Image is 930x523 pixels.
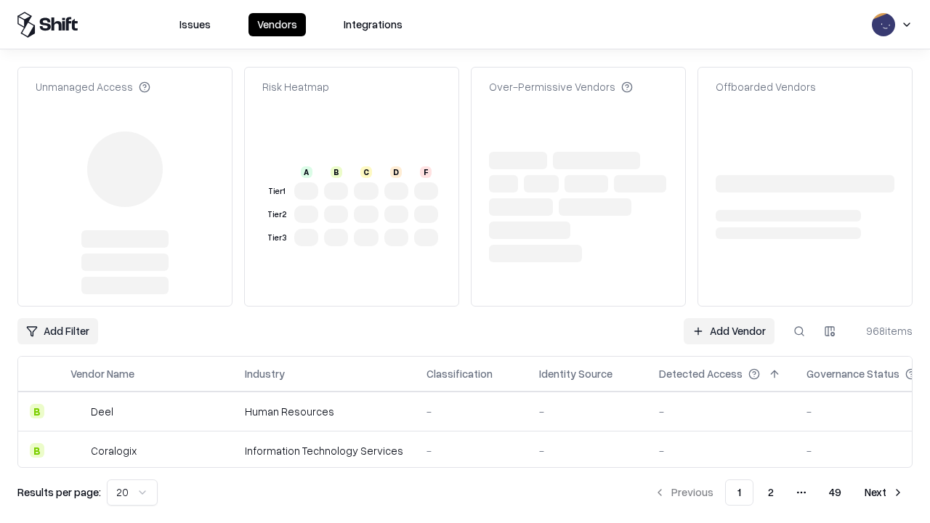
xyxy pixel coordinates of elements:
div: Offboarded Vendors [716,79,816,94]
button: Add Filter [17,318,98,344]
div: Tier 2 [265,208,288,221]
button: 2 [756,479,785,506]
div: Detected Access [659,366,743,381]
button: Next [856,479,913,506]
div: Classification [426,366,493,381]
button: Integrations [335,13,411,36]
div: - [659,404,783,419]
a: Add Vendor [684,318,775,344]
div: B [30,404,44,418]
div: - [426,443,516,458]
div: Governance Status [806,366,899,381]
div: Deel [91,404,113,419]
div: Unmanaged Access [36,79,150,94]
div: - [539,404,636,419]
nav: pagination [645,479,913,506]
div: Vendor Name [70,366,134,381]
button: 1 [725,479,753,506]
div: B [30,443,44,458]
div: 968 items [854,323,913,338]
img: Coralogix [70,443,85,458]
div: Risk Heatmap [262,79,329,94]
div: Over-Permissive Vendors [489,79,633,94]
div: C [360,166,372,178]
div: Information Technology Services [245,443,403,458]
div: - [659,443,783,458]
div: - [539,443,636,458]
img: Deel [70,404,85,418]
div: Industry [245,366,285,381]
button: 49 [817,479,853,506]
div: Coralogix [91,443,137,458]
div: Human Resources [245,404,403,419]
button: Vendors [248,13,306,36]
div: B [331,166,342,178]
button: Issues [171,13,219,36]
div: F [420,166,432,178]
div: D [390,166,402,178]
div: Identity Source [539,366,612,381]
div: Tier 3 [265,232,288,244]
div: Tier 1 [265,185,288,198]
div: A [301,166,312,178]
p: Results per page: [17,485,101,500]
div: - [426,404,516,419]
